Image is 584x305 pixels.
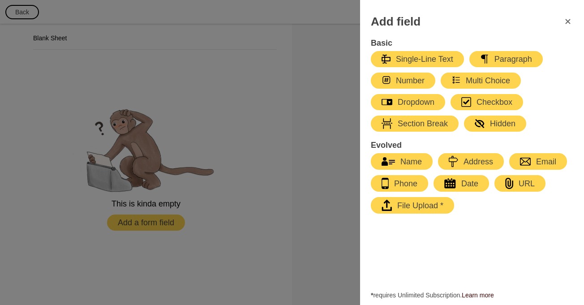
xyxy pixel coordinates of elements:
h3: Add field [371,14,421,29]
div: Paragraph [480,54,532,64]
div: Multi Choice [451,75,510,86]
h4: Evolved [371,140,564,150]
a: Learn more [462,292,494,299]
div: Address [449,156,493,167]
div: Dropdown [382,97,434,107]
button: Address [438,153,504,170]
div: File Upload * [382,200,443,211]
div: Email [520,156,556,167]
button: File Upload * [371,197,454,214]
button: Hidden [464,116,526,132]
button: Checkbox [451,94,523,110]
button: Date [434,175,489,192]
button: Number [371,73,435,89]
div: Checkbox [461,97,512,107]
button: Multi Choice [441,73,521,89]
button: Single-Line Text [371,51,464,67]
button: Paragraph [469,51,543,67]
button: Name [371,153,433,170]
div: Hidden [475,118,515,129]
button: Section Break [371,116,459,132]
h4: Basic [371,38,564,48]
div: Single-Line Text [382,54,453,64]
div: Phone [382,178,417,189]
button: Email [509,153,567,170]
button: Phone [371,175,428,192]
div: Date [444,178,478,189]
button: URL [494,175,545,192]
svg: FormClose [563,16,573,27]
div: Name [382,156,422,167]
span: requires Unlimited Subscription. [371,291,573,300]
button: FormClose [557,11,579,32]
div: Section Break [382,118,448,129]
div: URL [505,178,535,189]
button: Dropdown [371,94,445,110]
div: Number [382,75,425,86]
